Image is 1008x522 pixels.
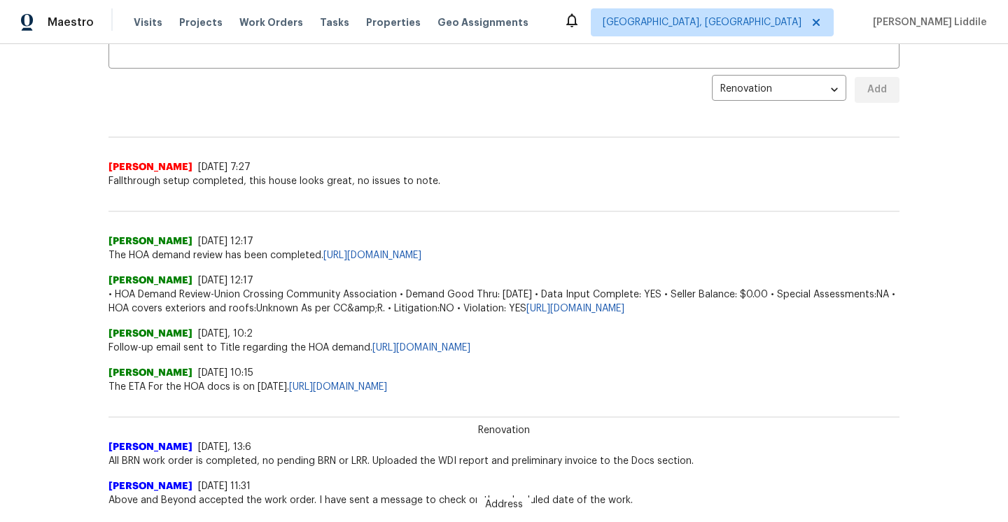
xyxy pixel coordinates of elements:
span: All BRN work order is completed, no pending BRN or LRR. Uploaded the WDI report and preliminary i... [108,454,899,468]
span: [DATE] 12:17 [198,276,253,285]
span: Geo Assignments [437,15,528,29]
a: [URL][DOMAIN_NAME] [323,251,421,260]
div: Renovation [712,73,846,107]
span: [DATE], 13:6 [198,442,251,452]
span: Tasks [320,17,349,27]
span: [PERSON_NAME] [108,327,192,341]
span: [DATE] 11:31 [198,481,251,491]
span: Maestro [48,15,94,29]
span: Address [477,498,531,512]
span: [PERSON_NAME] Liddile [867,15,987,29]
span: Renovation [470,423,538,437]
span: [PERSON_NAME] [108,440,192,454]
span: Properties [366,15,421,29]
span: [DATE], 10:2 [198,329,253,339]
span: The HOA demand review has been completed. [108,248,899,262]
span: [PERSON_NAME] [108,479,192,493]
span: Follow-up email sent to Title regarding the HOA demand. [108,341,899,355]
span: The ETA For the HOA docs is on [DATE]. [108,380,899,394]
span: [DATE] 10:15 [198,368,253,378]
span: • HOA Demand Review-Union Crossing Community Association • Demand Good Thru: [DATE] • Data Input ... [108,288,899,316]
span: [DATE] 7:27 [198,162,251,172]
a: [URL][DOMAIN_NAME] [526,304,624,313]
span: [GEOGRAPHIC_DATA], [GEOGRAPHIC_DATA] [603,15,801,29]
span: Visits [134,15,162,29]
span: [DATE] 12:17 [198,237,253,246]
span: [PERSON_NAME] [108,234,192,248]
span: [PERSON_NAME] [108,274,192,288]
span: Fallthrough setup completed, this house looks great, no issues to note. [108,174,899,188]
span: [PERSON_NAME] [108,366,192,380]
span: Projects [179,15,223,29]
span: [PERSON_NAME] [108,160,192,174]
span: Work Orders [239,15,303,29]
a: [URL][DOMAIN_NAME] [372,343,470,353]
a: [URL][DOMAIN_NAME] [289,382,387,392]
span: Above and Beyond accepted the work order. I have sent a message to check on the scheduled date of... [108,493,899,507]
